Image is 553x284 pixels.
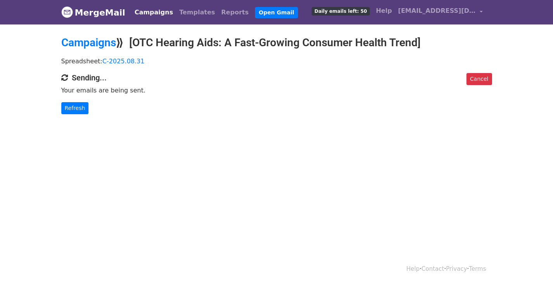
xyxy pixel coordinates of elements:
a: Campaigns [61,36,116,49]
a: Help [373,3,395,19]
a: Templates [176,5,218,20]
a: MergeMail [61,4,125,21]
a: Open Gmail [255,7,298,18]
a: Campaigns [132,5,176,20]
span: [EMAIL_ADDRESS][DOMAIN_NAME] [398,6,476,16]
h2: ⟫ [OTC Hearing Aids: A Fast-Growing Consumer Health Trend] [61,36,492,49]
a: Reports [218,5,252,20]
a: Privacy [446,265,467,272]
a: [EMAIL_ADDRESS][DOMAIN_NAME] [395,3,486,21]
a: Help [406,265,420,272]
img: MergeMail logo [61,6,73,18]
a: C-2025.08.31 [102,57,145,65]
a: Refresh [61,102,89,114]
a: Contact [421,265,444,272]
span: Daily emails left: 50 [312,7,369,16]
p: Your emails are being sent. [61,86,492,94]
p: Spreadsheet: [61,57,492,65]
a: Daily emails left: 50 [309,3,373,19]
a: Terms [469,265,486,272]
h4: Sending... [61,73,492,82]
a: Cancel [466,73,492,85]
